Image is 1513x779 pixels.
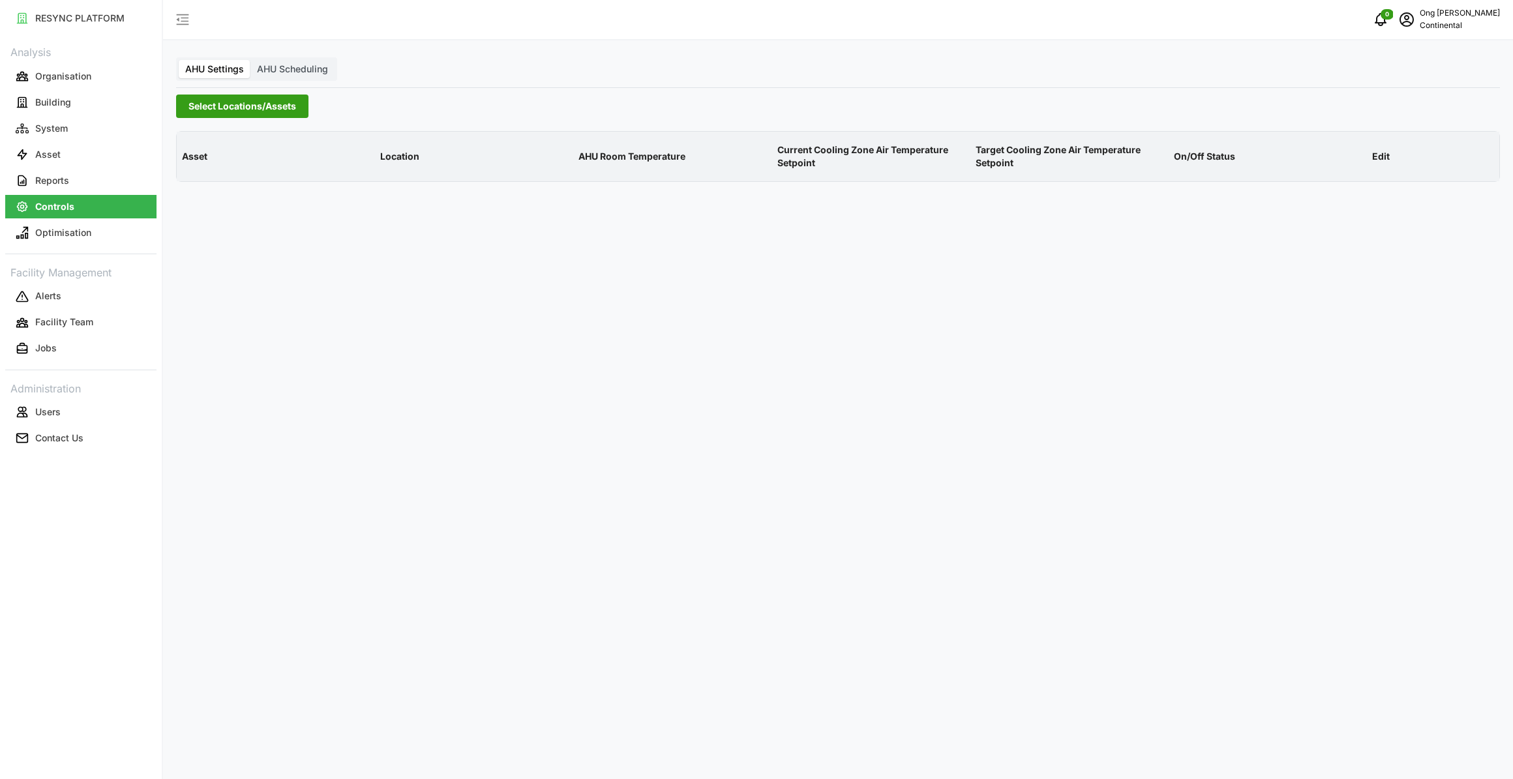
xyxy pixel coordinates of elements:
span: Select Locations/Assets [188,95,296,117]
a: System [5,115,157,141]
p: Facility Team [35,316,93,329]
p: Controls [35,200,74,213]
p: Building [35,96,71,109]
button: notifications [1368,7,1394,33]
button: schedule [1394,7,1420,33]
p: Ong [PERSON_NAME] [1420,7,1500,20]
p: Analysis [5,42,157,61]
span: 0 [1385,10,1389,19]
a: Asset [5,141,157,168]
a: Reports [5,168,157,194]
button: Select Locations/Assets [176,95,308,118]
a: Jobs [5,336,157,362]
a: Alerts [5,284,157,310]
a: Building [5,89,157,115]
p: Alerts [35,289,61,302]
button: Facility Team [5,311,157,334]
a: Users [5,399,157,425]
button: Asset [5,143,157,166]
button: Alerts [5,285,157,308]
a: Organisation [5,63,157,89]
p: Location [378,140,571,173]
span: AHU Scheduling [257,63,328,74]
button: Users [5,400,157,424]
p: RESYNC PLATFORM [35,12,125,25]
p: Organisation [35,70,91,83]
button: Controls [5,195,157,218]
p: Optimisation [35,226,91,239]
a: Facility Team [5,310,157,336]
p: Contact Us [35,432,83,445]
p: Continental [1420,20,1500,32]
p: System [35,122,68,135]
p: Asset [35,148,61,161]
p: Reports [35,174,69,187]
button: Optimisation [5,221,157,244]
a: Contact Us [5,425,157,451]
p: Users [35,405,61,419]
button: Organisation [5,65,157,88]
p: On/Off Status [1171,140,1364,173]
button: System [5,117,157,140]
p: Current Cooling Zone Air Temperature Setpoint [775,133,968,181]
p: Target Cooling Zone Air Temperature Setpoint [973,133,1166,181]
a: Optimisation [5,220,157,246]
button: Reports [5,169,157,192]
button: RESYNC PLATFORM [5,7,157,30]
p: AHU Room Temperature [576,140,769,173]
p: Administration [5,378,157,397]
button: Contact Us [5,426,157,450]
span: AHU Settings [185,63,244,74]
button: Building [5,91,157,114]
a: RESYNC PLATFORM [5,5,157,31]
p: Edit [1370,140,1497,173]
button: Jobs [5,337,157,360]
p: Asset [179,140,372,173]
p: Facility Management [5,262,157,281]
a: Controls [5,194,157,220]
p: Jobs [35,342,57,355]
